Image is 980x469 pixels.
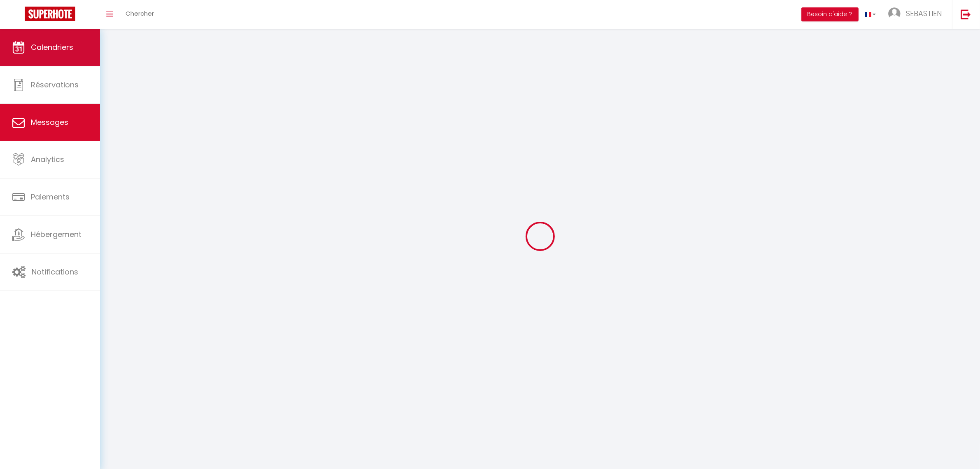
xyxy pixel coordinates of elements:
img: Super Booking [25,7,75,21]
span: Calendriers [31,42,73,52]
span: Notifications [32,267,78,277]
span: Réservations [31,80,79,90]
span: Messages [31,117,68,127]
span: Analytics [31,154,64,164]
button: Besoin d'aide ? [801,7,859,21]
span: Paiements [31,192,70,202]
img: ... [888,7,901,20]
iframe: Chat [945,432,974,463]
span: Hébergement [31,229,81,239]
span: SEBASTIEN [906,8,942,19]
img: logout [961,9,971,19]
span: Chercher [126,9,154,18]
